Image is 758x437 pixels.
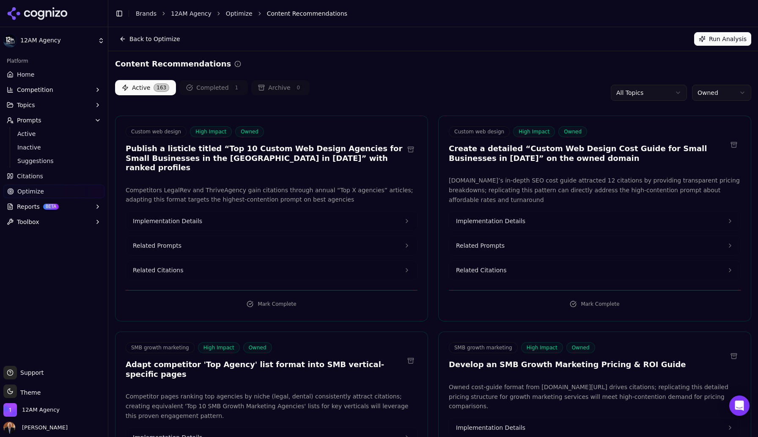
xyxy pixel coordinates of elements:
[449,342,518,353] span: SMB growth marketing
[179,80,248,95] button: Completed1
[404,143,417,156] button: Archive recommendation
[251,80,310,95] button: Archive0
[449,144,727,163] h3: Create a detailed “Custom Web Design Cost Guide for Small Businesses in [DATE]” on the owned domain
[243,342,272,353] span: Owned
[3,113,104,127] button: Prompts
[449,261,740,279] button: Related Citations
[19,424,68,431] span: [PERSON_NAME]
[154,83,169,92] span: 163
[126,212,417,230] button: Implementation Details
[17,368,44,377] span: Support
[17,86,53,94] span: Competition
[3,169,104,183] a: Citations
[449,360,686,370] h3: Develop an SMB Growth Marketing Pricing & ROI Guide
[43,204,59,210] span: BETA
[729,396,750,416] div: Open Intercom Messenger
[17,172,43,180] span: Citations
[3,200,104,213] button: ReportsBETA
[521,342,563,353] span: High Impact
[17,143,91,152] span: Inactive
[115,58,231,70] h2: Content Recommendations
[133,241,181,250] span: Related Prompts
[126,126,187,137] span: Custom web design
[126,392,417,420] p: Competitor pages ranking top agencies by niche (legal, dental) consistently attract citations; cr...
[3,68,104,81] a: Home
[14,141,94,153] a: Inactive
[126,236,417,255] button: Related Prompts
[3,98,104,112] button: Topics
[232,83,242,92] span: 1
[694,32,751,46] button: Run Analysis
[566,342,595,353] span: Owned
[3,54,104,68] div: Platform
[235,126,264,137] span: Owned
[17,101,35,109] span: Topics
[3,403,60,417] button: Open organization switcher
[3,422,68,434] button: Open user button
[17,218,39,226] span: Toolbox
[404,354,417,368] button: Archive recommendation
[126,360,404,379] h3: Adapt competitor 'Top Agency' list format into SMB vertical-specific pages
[171,9,211,18] a: 12AM Agency
[126,144,404,173] h3: Publish a listicle titled “Top 10 Custom Web Design Agencies for Small Businesses in the [GEOGRAP...
[449,212,740,230] button: Implementation Details
[136,10,157,17] a: Brands
[17,70,34,79] span: Home
[126,185,417,205] p: Competitors LegalRev and ThriveAgency gain citations through annual “Top X agencies” articles; ad...
[126,261,417,279] button: Related Citations
[267,9,347,18] span: Content Recommendations
[449,236,740,255] button: Related Prompts
[456,241,505,250] span: Related Prompts
[17,389,41,396] span: Theme
[3,215,104,229] button: Toolbox
[3,422,15,434] img: Robert Portillo
[456,423,525,432] span: Implementation Details
[513,126,555,137] span: High Impact
[449,297,741,311] button: Mark Complete
[17,187,44,196] span: Optimize
[126,342,195,353] span: SMB growth marketing
[115,32,184,46] button: Back to Optimize
[558,126,587,137] span: Owned
[449,176,741,205] p: [DOMAIN_NAME]’s in-depth SEO cost guide attracted 12 citations by providing transparent pricing b...
[3,34,17,47] img: 12AM Agency
[126,297,417,311] button: Mark Complete
[198,342,240,353] span: High Impact
[456,266,506,274] span: Related Citations
[17,130,91,138] span: Active
[22,406,60,414] span: 12AM Agency
[17,116,41,124] span: Prompts
[449,418,740,437] button: Implementation Details
[226,9,253,18] a: Optimize
[294,83,303,92] span: 0
[3,185,104,198] a: Optimize
[136,9,734,18] nav: breadcrumb
[3,403,17,417] img: 12AM Agency
[17,157,91,165] span: Suggestions
[727,349,741,363] button: Archive recommendation
[14,155,94,167] a: Suggestions
[456,217,525,225] span: Implementation Details
[3,83,104,97] button: Competition
[190,126,232,137] span: High Impact
[20,37,94,44] span: 12AM Agency
[115,80,176,95] button: Active163
[727,138,741,152] button: Archive recommendation
[449,382,741,411] p: Owned cost-guide format from [DOMAIN_NAME][URL] drives citations; replicating this detailed prici...
[133,266,183,274] span: Related Citations
[133,217,202,225] span: Implementation Details
[449,126,510,137] span: Custom web design
[14,128,94,140] a: Active
[17,202,40,211] span: Reports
